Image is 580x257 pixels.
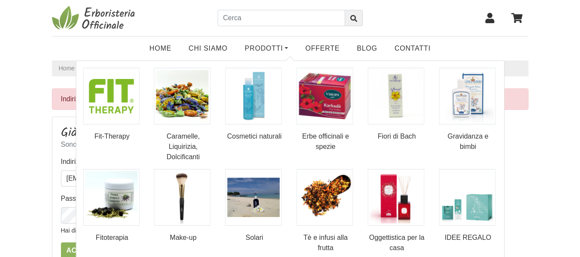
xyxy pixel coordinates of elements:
[59,64,75,73] a: Home
[386,40,439,57] a: Contatti
[141,40,180,57] a: Home
[348,40,386,57] a: Blog
[83,169,141,243] a: Fitoterapia
[52,88,528,110] div: Indirizzo e-mail o password non corretti. Prova di nuovo, oppure per reimpostare la password.
[154,68,213,162] a: Caramelle, Liquirizia, Dolcificanti
[52,5,138,31] img: Erboristeria Officinale
[225,68,284,142] a: Cosmetici naturali
[154,68,211,124] img: Caramelle, Liquirizia, Dolcificanti
[83,68,140,124] img: Fit-Therapy
[154,169,211,226] img: Make-up
[367,169,426,253] a: Oggettistica per la casa
[61,139,214,150] p: Sono già un Cliente
[180,40,236,57] a: Chi Siamo
[218,10,345,26] input: Cerca
[296,68,353,124] img: Erbe officinali e spezie
[83,169,140,226] img: Fitoterapia
[61,157,110,167] label: Indirizzo E-Mail:
[439,68,497,152] a: Gravidanza e bimbi
[61,126,214,140] h3: Già Cliente
[296,169,353,226] img: Tè e infusi alla frutta
[439,68,495,124] img: Gravidanza e bimbi
[83,68,141,142] a: Fit-Therapy
[297,40,348,57] a: OFFERTE
[225,169,284,243] a: Solari
[61,194,93,204] label: Password:
[296,169,355,253] a: Tè e infusi alla frutta
[367,68,426,142] a: Fiori di Bach
[439,169,497,243] a: IDEE REGALO
[61,170,214,187] input: Indirizzo E-Mail:
[225,169,282,226] img: Solari
[225,68,282,124] img: Cosmetici naturali
[52,60,528,76] nav: breadcrumb
[367,169,424,226] img: Oggettistica per la casa
[236,40,297,57] a: Prodotti
[296,68,355,152] a: Erbe officinali e spezie
[154,169,213,243] a: Make-up
[439,169,495,226] img: IDEE REGALO
[61,227,140,234] a: Hai dimenticato la Password?
[367,68,424,124] img: Fiori di Bach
